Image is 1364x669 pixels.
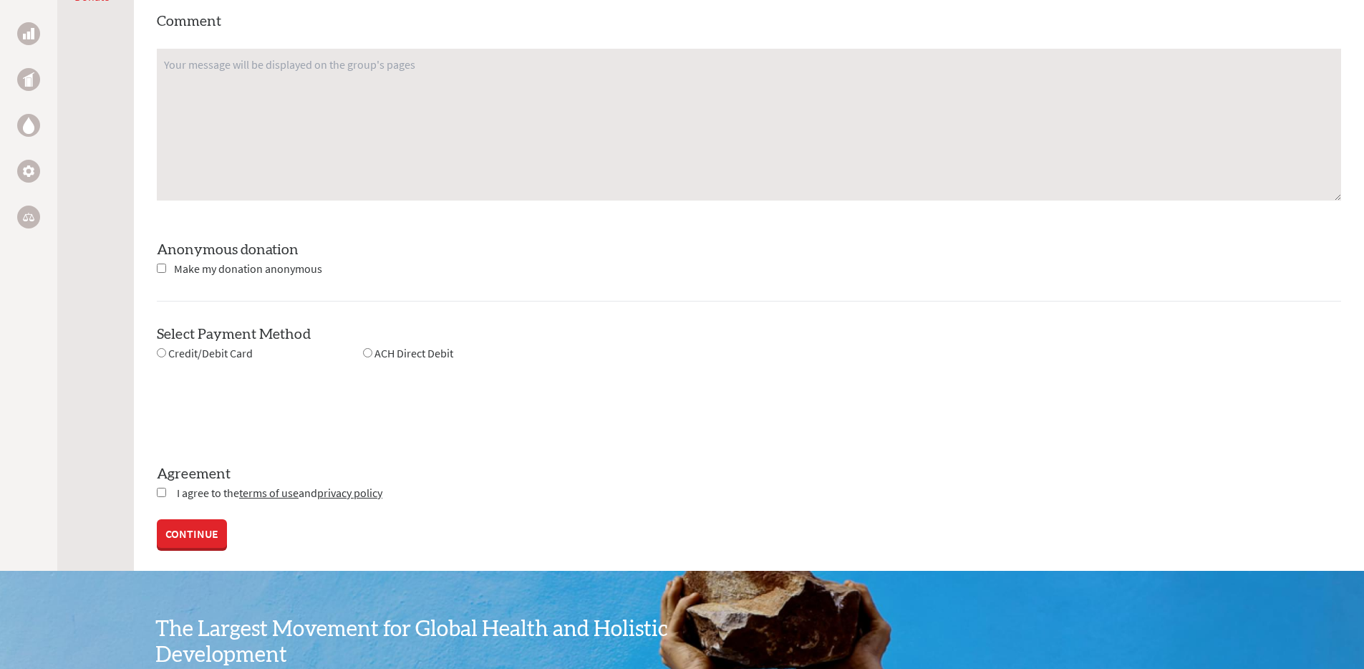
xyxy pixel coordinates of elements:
span: Make my donation anonymous [174,261,322,276]
a: privacy policy [317,486,382,500]
a: Legal Empowerment [17,206,40,228]
label: Agreement [157,464,1341,484]
a: Engineering [17,160,40,183]
span: I agree to the and [177,486,382,500]
img: Legal Empowerment [23,213,34,221]
img: Water [23,117,34,133]
img: Engineering [23,165,34,177]
span: Credit/Debit Card [168,346,253,360]
iframe: reCAPTCHA [157,380,374,435]
label: Select Payment Method [157,327,311,342]
h3: The Largest Movement for Global Health and Holistic Development [155,617,682,668]
label: Comment [157,14,221,29]
a: terms of use [239,486,299,500]
a: Business [17,22,40,45]
img: Business [23,28,34,39]
a: Water [17,114,40,137]
span: ACH Direct Debit [374,346,453,360]
a: CONTINUE [157,519,227,548]
img: Public Health [23,72,34,87]
label: Anonymous donation [157,243,299,257]
a: Public Health [17,68,40,91]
